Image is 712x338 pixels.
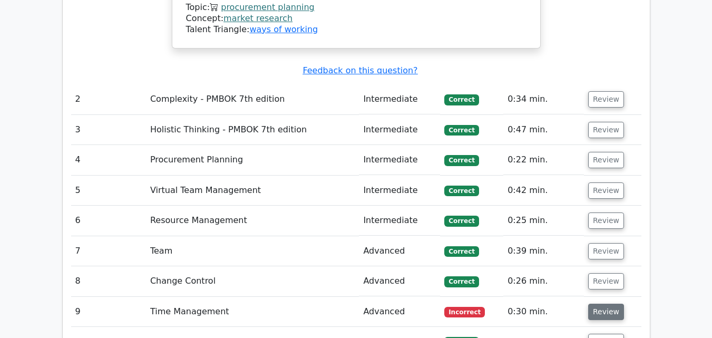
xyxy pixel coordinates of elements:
td: 0:42 min. [503,176,584,206]
span: Correct [444,276,479,287]
button: Review [588,182,624,199]
button: Review [588,152,624,168]
a: market research [223,13,292,23]
td: 0:22 min. [503,145,584,175]
a: procurement planning [221,2,315,12]
span: Correct [444,216,479,226]
td: Intermediate [359,84,440,114]
td: 0:39 min. [503,236,584,266]
td: 4 [71,145,146,175]
td: 7 [71,236,146,266]
td: Advanced [359,297,440,327]
td: Procurement Planning [146,145,359,175]
td: Intermediate [359,176,440,206]
button: Review [588,122,624,138]
td: 2 [71,84,146,114]
td: Advanced [359,266,440,296]
button: Review [588,304,624,320]
span: Correct [444,186,479,196]
span: Correct [444,125,479,136]
div: Topic: [186,2,526,13]
td: Change Control [146,266,359,296]
td: 0:26 min. [503,266,584,296]
td: 3 [71,115,146,145]
a: Feedback on this question? [303,65,417,75]
td: 0:25 min. [503,206,584,236]
td: Intermediate [359,115,440,145]
td: Complexity - PMBOK 7th edition [146,84,359,114]
td: 5 [71,176,146,206]
td: Intermediate [359,145,440,175]
td: 0:30 min. [503,297,584,327]
td: Virtual Team Management [146,176,359,206]
td: 9 [71,297,146,327]
td: 0:47 min. [503,115,584,145]
a: ways of working [249,24,318,34]
div: Concept: [186,13,526,24]
span: Incorrect [444,307,485,317]
td: 0:34 min. [503,84,584,114]
button: Review [588,213,624,229]
button: Review [588,243,624,259]
td: Resource Management [146,206,359,236]
td: 6 [71,206,146,236]
td: Time Management [146,297,359,327]
span: Correct [444,94,479,105]
span: Correct [444,246,479,257]
button: Review [588,273,624,289]
td: Team [146,236,359,266]
span: Correct [444,155,479,166]
td: 8 [71,266,146,296]
td: Intermediate [359,206,440,236]
div: Talent Triangle: [186,2,526,35]
td: Advanced [359,236,440,266]
button: Review [588,91,624,108]
td: Holistic Thinking - PMBOK 7th edition [146,115,359,145]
